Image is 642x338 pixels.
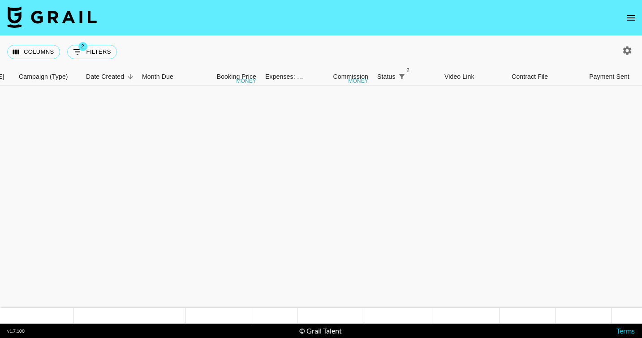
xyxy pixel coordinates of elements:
[86,68,124,86] div: Date Created
[82,68,138,86] div: Date Created
[622,9,640,27] button: open drawer
[7,45,60,59] button: Select columns
[14,68,82,86] div: Campaign (Type)
[440,68,507,86] div: Video Link
[142,68,173,86] div: Month Due
[589,68,629,86] div: Payment Sent
[138,68,194,86] div: Month Due
[265,68,304,86] div: Expenses: Remove Commission?
[333,68,368,86] div: Commission
[348,78,368,84] div: money
[396,70,408,83] div: 2 active filters
[373,68,440,86] div: Status
[616,326,635,335] a: Terms
[507,68,574,86] div: Contract File
[377,68,396,86] div: Status
[67,45,117,59] button: Show filters
[261,68,306,86] div: Expenses: Remove Commission?
[7,6,97,28] img: Grail Talent
[512,68,548,86] div: Contract File
[19,68,68,86] div: Campaign (Type)
[408,70,421,83] button: Sort
[124,70,137,83] button: Sort
[404,66,413,75] span: 2
[217,68,256,86] div: Booking Price
[7,328,25,334] div: v 1.7.100
[444,68,474,86] div: Video Link
[299,326,342,335] div: © Grail Talent
[236,78,256,84] div: money
[78,42,87,51] span: 2
[396,70,408,83] button: Show filters
[574,68,642,86] div: Payment Sent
